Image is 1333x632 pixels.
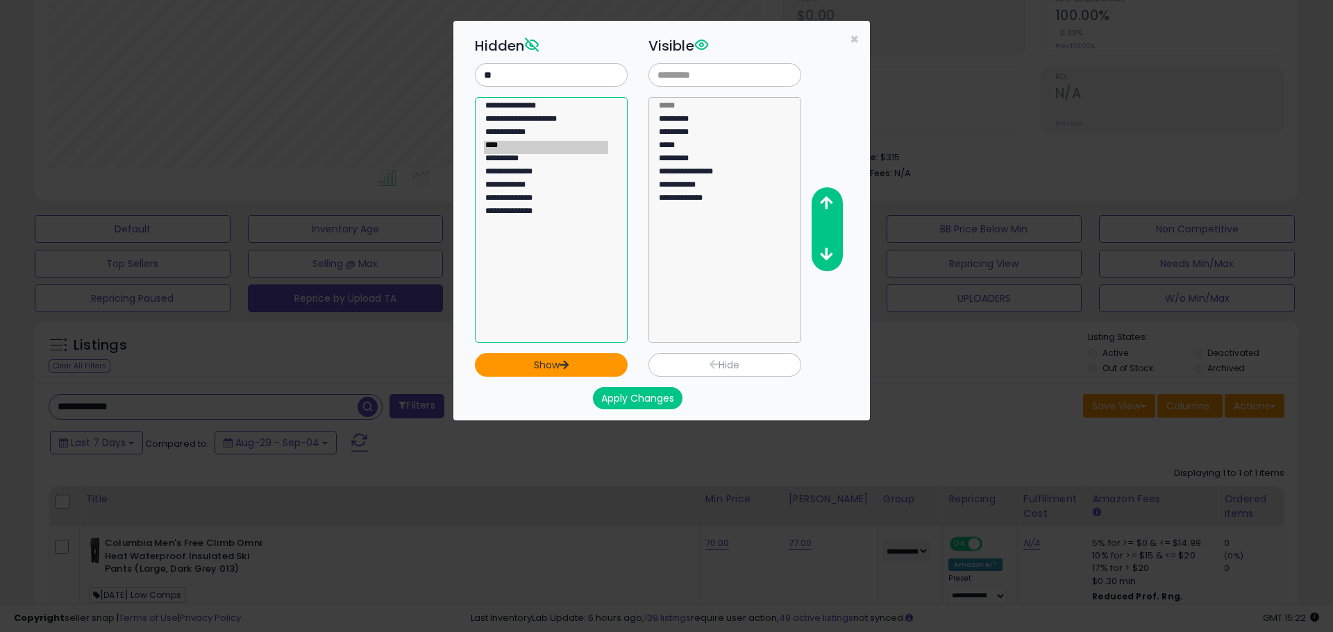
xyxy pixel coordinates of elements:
button: Hide [648,353,801,377]
button: Apply Changes [593,387,682,409]
h3: Hidden [475,35,628,56]
h3: Visible [648,35,801,56]
span: × [850,29,859,49]
button: Show [475,353,628,377]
